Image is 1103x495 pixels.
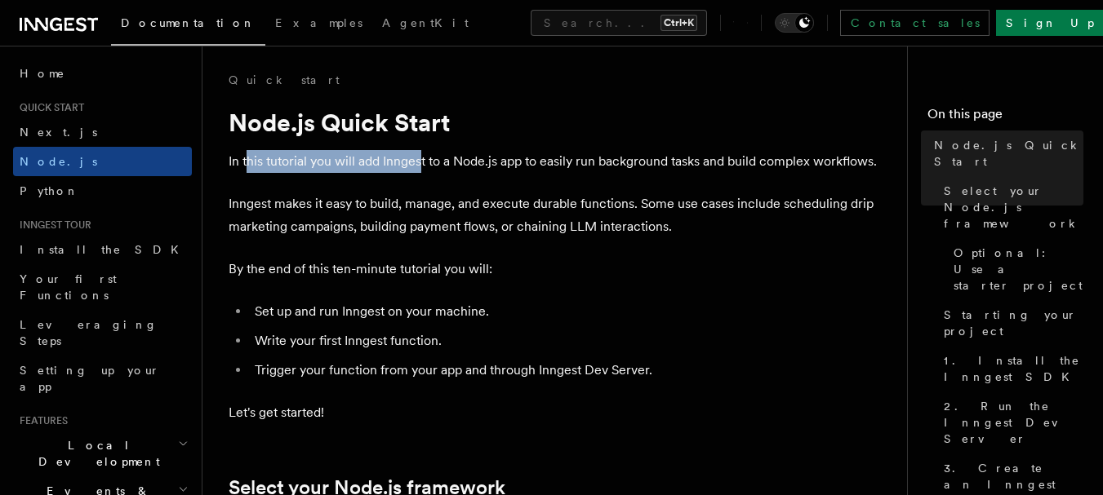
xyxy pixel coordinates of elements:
p: Let's get started! [229,401,882,424]
a: Quick start [229,72,340,88]
span: Install the SDK [20,243,189,256]
span: Optional: Use a starter project [954,245,1083,294]
span: Leveraging Steps [20,318,158,347]
span: Home [20,65,65,82]
a: Python [13,176,192,206]
span: Local Development [13,437,178,470]
h4: On this page [927,104,1083,130]
span: Python [20,184,79,197]
span: 2. Run the Inngest Dev Server [944,398,1083,447]
span: Quick start [13,101,84,114]
span: Next.js [20,126,97,139]
button: Local Development [13,431,192,476]
a: Node.js [13,147,192,176]
a: Leveraging Steps [13,310,192,356]
a: 1. Install the Inngest SDK [937,346,1083,391]
p: By the end of this ten-minute tutorial you will: [229,258,882,281]
a: Optional: Use a starter project [947,238,1083,300]
li: Write your first Inngest function. [250,329,882,352]
button: Search...Ctrl+K [531,10,707,36]
span: Inngest tour [13,219,91,232]
p: In this tutorial you will add Inngest to a Node.js app to easily run background tasks and build c... [229,150,882,173]
span: 1. Install the Inngest SDK [944,352,1083,385]
li: Trigger your function from your app and through Inngest Dev Server. [250,359,882,382]
li: Set up and run Inngest on your machine. [250,300,882,323]
a: Install the SDK [13,235,192,264]
span: Node.js Quick Start [934,137,1083,170]
span: Node.js [20,155,97,168]
span: Select your Node.js framework [944,183,1083,232]
a: Home [13,59,192,88]
span: Your first Functions [20,272,117,302]
a: AgentKit [372,5,478,44]
span: Features [13,414,68,427]
a: Documentation [111,5,265,46]
span: Starting your project [944,307,1083,339]
a: Select your Node.js framework [937,176,1083,238]
a: Your first Functions [13,264,192,310]
span: Examples [275,16,362,29]
span: Setting up your app [20,364,160,393]
button: Toggle dark mode [775,13,814,33]
span: Documentation [121,16,256,29]
p: Inngest makes it easy to build, manage, and execute durable functions. Some use cases include sch... [229,192,882,238]
a: Starting your project [937,300,1083,346]
a: Node.js Quick Start [927,130,1083,176]
h1: Node.js Quick Start [229,108,882,137]
a: Next.js [13,117,192,147]
a: Contact sales [840,10,990,36]
a: 2. Run the Inngest Dev Server [937,391,1083,453]
a: Examples [265,5,372,44]
a: Setting up your app [13,356,192,401]
span: AgentKit [382,16,469,29]
kbd: Ctrl+K [660,15,697,31]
